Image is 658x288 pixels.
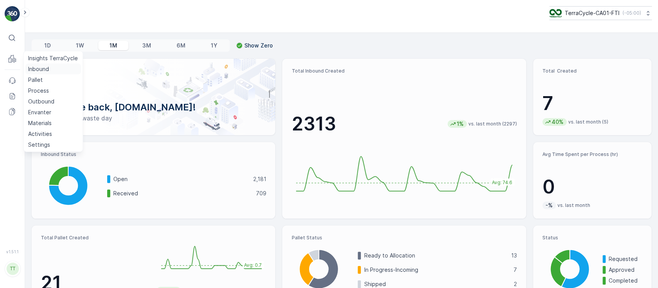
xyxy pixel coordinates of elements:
[364,266,508,274] p: In Progress-Incoming
[291,68,517,74] p: Total Inbound Created
[44,114,263,123] p: Have a zero-waste day
[5,256,20,282] button: TT
[210,42,217,49] p: 1Y
[565,9,619,17] p: TerraCycle-CA01-FTI
[41,235,150,241] p: Total Pallet Created
[549,9,562,17] img: TC_BVHiTW6.png
[253,175,266,183] p: 2,181
[511,252,517,259] p: 13
[76,42,84,49] p: 1W
[568,119,608,125] p: vs. last month (5)
[113,175,248,183] p: Open
[44,42,51,49] p: 1D
[549,6,652,20] button: TerraCycle-CA01-FTI(-05:00)
[542,175,642,198] p: 0
[44,101,263,114] p: Welcome back, [DOMAIN_NAME]!
[623,10,641,16] p: ( -05:00 )
[456,120,464,128] p: 1%
[364,252,506,259] p: Ready to Allocation
[244,42,273,49] p: Show Zero
[5,249,20,254] span: v 1.51.1
[5,6,20,22] img: logo
[468,121,517,127] p: vs. last month (2297)
[364,280,508,288] p: Shipped
[545,202,554,209] p: -%
[177,42,185,49] p: 6M
[142,42,151,49] p: 3M
[609,255,642,263] p: Requested
[256,190,266,197] p: 709
[291,112,336,136] p: 2313
[609,266,642,274] p: Approved
[542,151,642,158] p: Avg Time Spent per Process (hr)
[557,202,590,208] p: vs. last month
[113,190,251,197] p: Received
[542,235,642,241] p: Status
[7,263,19,275] div: TT
[609,277,642,285] p: Completed
[542,92,642,115] p: 7
[41,151,266,158] p: Inbound Status
[551,118,564,126] p: 40%
[514,280,517,288] p: 2
[109,42,117,49] p: 1M
[542,68,642,74] p: Total Created
[291,235,517,241] p: Pallet Status
[513,266,517,274] p: 7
